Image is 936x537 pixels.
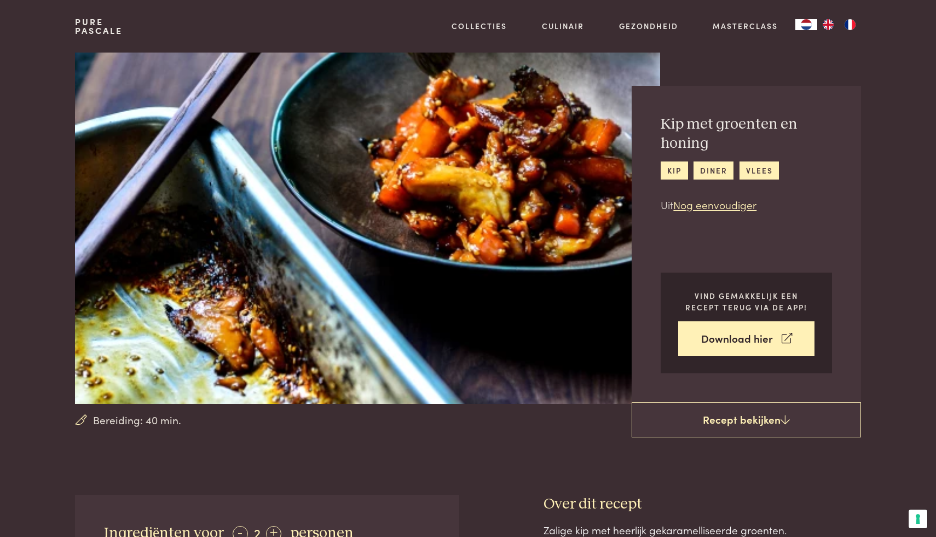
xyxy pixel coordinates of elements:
a: EN [817,19,839,30]
a: diner [694,161,733,180]
a: Gezondheid [619,20,678,32]
p: Vind gemakkelijk een recept terug via de app! [678,290,814,313]
a: Collecties [452,20,507,32]
a: NL [795,19,817,30]
a: Culinair [542,20,584,32]
a: kip [661,161,687,180]
a: Download hier [678,321,814,356]
ul: Language list [817,19,861,30]
a: PurePascale [75,18,123,35]
img: Kip met groenten en honing [75,53,660,404]
h2: Kip met groenten en honing [661,115,832,153]
a: vlees [739,161,779,180]
span: Bereiding: 40 min. [93,412,181,428]
button: Uw voorkeuren voor toestemming voor trackingtechnologieën [909,510,927,528]
aside: Language selected: Nederlands [795,19,861,30]
h3: Over dit recept [544,495,861,514]
a: Nog eenvoudiger [673,197,756,212]
a: FR [839,19,861,30]
p: Uit [661,197,832,213]
div: Language [795,19,817,30]
a: Masterclass [713,20,778,32]
a: Recept bekijken [632,402,861,437]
